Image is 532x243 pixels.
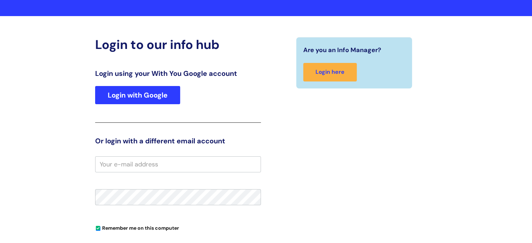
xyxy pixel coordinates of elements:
[303,44,381,56] span: Are you an Info Manager?
[95,223,179,231] label: Remember me on this computer
[95,69,261,78] h3: Login using your With You Google account
[95,86,180,104] a: Login with Google
[95,137,261,145] h3: Or login with a different email account
[95,222,261,233] div: You can uncheck this option if you're logging in from a shared device
[303,63,357,81] a: Login here
[95,37,261,52] h2: Login to our info hub
[96,226,100,231] input: Remember me on this computer
[95,156,261,172] input: Your e-mail address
